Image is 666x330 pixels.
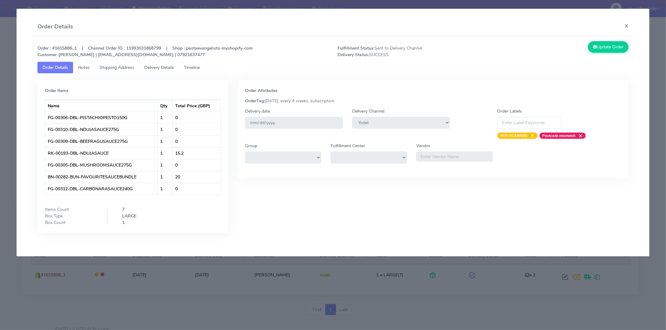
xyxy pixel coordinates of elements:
td: 1 [158,135,173,147]
span: Sent to Delivery Channel SUCCESS [333,45,483,58]
td: 1 [158,171,173,183]
strong: LARGE [122,213,136,219]
div: : [102,213,117,219]
span: Notes [78,65,90,70]
td: 15.2 [173,147,220,159]
strong: Order Attributes [245,88,278,94]
div: [DATE], every 4 weeks, subscription [240,98,626,104]
input: Enter Vendor Name [416,152,492,162]
div: Box Count [40,219,102,226]
td: 1 [158,159,173,171]
div: Items Count [40,206,102,213]
span: Delivery Details [144,65,174,70]
label: Fulfillment Center [331,143,365,149]
strong: NOT-SCANNED [501,133,528,138]
th: Total Price (GBP) [173,100,220,112]
td: FG-00312-DBL-CARBONARASAUCE240G [45,183,158,195]
td: RK-00193-DBL-NDUJASAUCE [45,147,158,159]
td: 0 [173,112,220,124]
td: FG-00306-DBL-PISTACHIOPESTO150G [45,112,158,124]
h4: Order Details [37,22,73,31]
input: Enter Label Keywords [497,117,562,129]
strong: Delivery Status: [338,52,369,58]
span: Order Details [42,65,68,70]
strong: Fulfillment Status: [338,45,374,51]
th: Qty [158,100,173,112]
strong: 1 [122,220,125,226]
strong: Order Items [45,88,68,94]
td: 0 [173,135,220,147]
td: 1 [158,112,173,124]
span: Timeline [184,65,200,70]
label: Vendor [416,143,430,149]
strong: 7 [122,206,125,212]
button: Update Order [588,41,629,53]
ul: Tabs [37,62,629,73]
span: Shipping Address [100,65,134,70]
label: Group [245,143,257,149]
td: FG-00310-DBL-NDUJASAUCE275G [45,124,158,135]
td: 0 [173,124,220,135]
div: : [102,206,117,213]
td: 20 [173,171,220,183]
strong: Postcode mismatch [543,133,576,138]
span: × [528,133,535,139]
div: : [102,219,117,226]
td: 0 [173,183,220,195]
label: Order Labels [497,108,522,114]
td: 1 [158,124,173,135]
div: Box Type [40,213,102,219]
td: 0 [173,159,220,171]
button: Close [619,17,634,34]
td: 1 [158,147,173,159]
strong: Order : #1615886_1 | Channel Order ID : 11993031868799 | Shop : pastaevangelists-myshopify-com [P... [37,45,253,58]
label: Delivery date [245,108,270,114]
label: Delivery Channel [352,108,384,114]
td: BN-00282-BUN-FAVOURITESAUCEBUNDLE [45,171,158,183]
td: 1 [158,183,173,195]
th: Name [45,100,158,112]
strong: OrderTag: [245,98,265,104]
strong: Customer : [37,52,59,58]
td: FG-00309-DBL-BEEFRAGUSAUCE275G [45,135,158,147]
span: × [576,133,583,139]
td: FG-00305-DBL-MUSHROOMSAUCE275G [45,159,158,171]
